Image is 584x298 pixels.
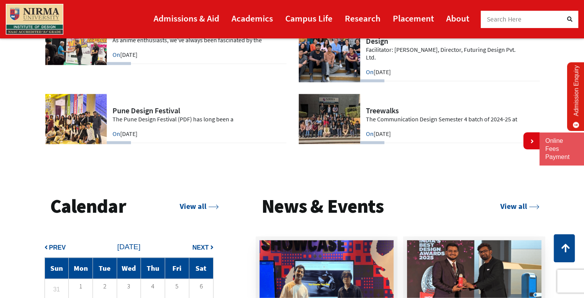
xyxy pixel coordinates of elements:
td: Fri [165,258,189,279]
a: Admissions & Aid [154,10,219,27]
p: 4 [141,283,165,289]
span: Search Here [487,15,522,23]
h3: News & Events [261,194,384,219]
p: 3 [117,283,141,289]
p: 6 [189,283,213,289]
p: 2 [93,283,117,289]
td: Tue [93,258,117,279]
h3: Calendar [50,194,126,219]
a: View all [180,201,219,211]
a: Placement [393,10,434,27]
p: 5 [165,283,189,289]
td: Mon [69,258,93,279]
a: Research [345,10,381,27]
a: Campus Life [285,10,333,27]
button: Prev [45,242,66,253]
a: Online Fees Payment [545,137,578,161]
td: [DATE] [45,237,213,258]
span: Next [192,244,209,251]
a: View all [500,201,539,211]
a: About [446,10,469,27]
button: Next [192,242,213,253]
img: India’s Best Design Student Award 2025 [407,240,541,298]
td: Wed [117,258,141,279]
a: Academics [232,10,273,27]
span: Prev [49,244,66,251]
td: Sat [189,258,213,279]
img: main_logo [6,4,63,35]
td: Sun [45,258,69,279]
p: 1 [69,283,93,289]
td: Thu [141,258,165,279]
img: Institute of Design Students Win Baby Red Elephant at Kyoorius Young Blood Awards 2025 [260,240,394,298]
